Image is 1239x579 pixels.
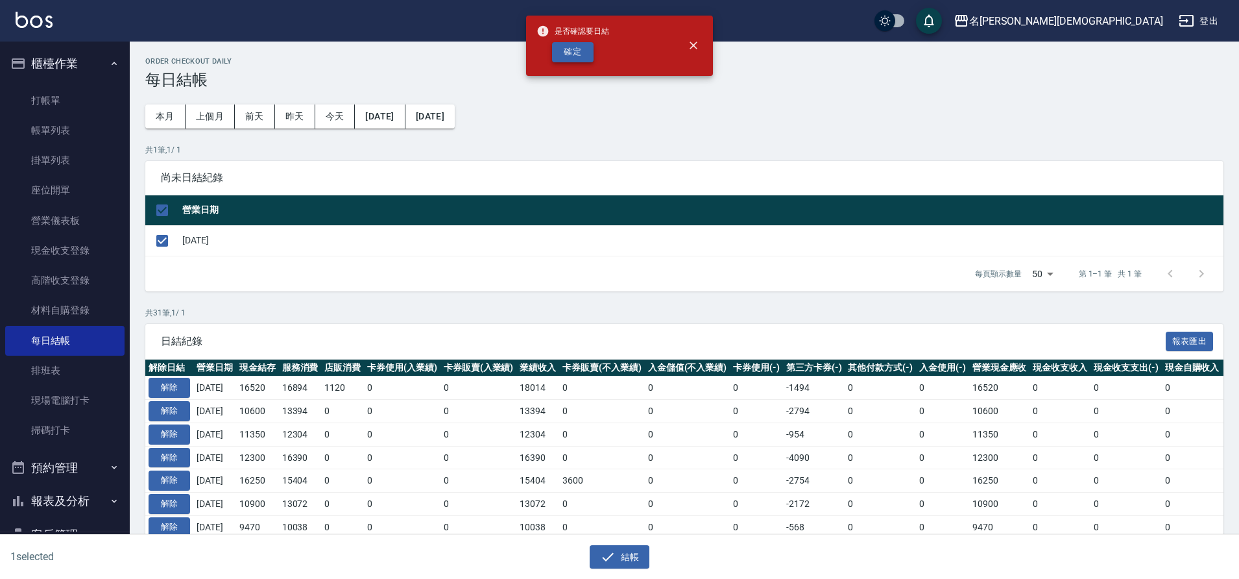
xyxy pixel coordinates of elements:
[845,360,916,376] th: 其他付款方式(-)
[440,446,517,469] td: 0
[321,493,364,516] td: 0
[321,400,364,423] td: 0
[145,360,193,376] th: 解除日結
[516,515,559,539] td: 10038
[440,493,517,516] td: 0
[559,446,645,469] td: 0
[730,446,783,469] td: 0
[193,493,236,516] td: [DATE]
[845,493,916,516] td: 0
[321,376,364,400] td: 1120
[730,400,783,423] td: 0
[969,360,1030,376] th: 營業現金應收
[1090,423,1162,446] td: 0
[590,545,650,569] button: 結帳
[193,469,236,493] td: [DATE]
[516,423,559,446] td: 12304
[552,42,594,62] button: 確定
[149,448,190,468] button: 解除
[730,360,783,376] th: 卡券使用(-)
[440,469,517,493] td: 0
[916,376,969,400] td: 0
[5,518,125,552] button: 客戶管理
[279,493,322,516] td: 13072
[1029,515,1090,539] td: 0
[440,376,517,400] td: 0
[1166,332,1214,352] button: 報表匯出
[193,446,236,469] td: [DATE]
[405,105,455,129] button: [DATE]
[10,548,307,565] h6: 1 selected
[1162,400,1223,423] td: 0
[1029,423,1090,446] td: 0
[149,378,190,398] button: 解除
[916,423,969,446] td: 0
[1166,334,1214,347] a: 報表匯出
[1162,423,1223,446] td: 0
[5,265,125,295] a: 高階收支登錄
[1162,469,1223,493] td: 0
[969,446,1030,469] td: 12300
[149,471,190,491] button: 解除
[1090,360,1162,376] th: 現金收支支出(-)
[679,31,708,60] button: close
[145,57,1223,66] h2: Order checkout daily
[783,376,845,400] td: -1494
[845,515,916,539] td: 0
[559,493,645,516] td: 0
[236,493,279,516] td: 10900
[179,195,1223,226] th: 營業日期
[1079,268,1142,280] p: 第 1–1 筆 共 1 筆
[916,400,969,423] td: 0
[236,423,279,446] td: 11350
[236,400,279,423] td: 10600
[1029,360,1090,376] th: 現金收支收入
[5,116,125,145] a: 帳單列表
[845,376,916,400] td: 0
[1090,446,1162,469] td: 0
[279,515,322,539] td: 10038
[236,446,279,469] td: 12300
[279,360,322,376] th: 服務消費
[916,469,969,493] td: 0
[5,326,125,356] a: 每日結帳
[645,515,730,539] td: 0
[916,493,969,516] td: 0
[279,446,322,469] td: 16390
[364,469,440,493] td: 0
[145,144,1223,156] p: 共 1 筆, 1 / 1
[969,400,1030,423] td: 10600
[730,469,783,493] td: 0
[236,376,279,400] td: 16520
[645,400,730,423] td: 0
[440,423,517,446] td: 0
[1029,400,1090,423] td: 0
[364,376,440,400] td: 0
[364,400,440,423] td: 0
[645,446,730,469] td: 0
[1027,256,1058,291] div: 50
[730,423,783,446] td: 0
[975,268,1022,280] p: 每頁顯示數量
[321,469,364,493] td: 0
[364,446,440,469] td: 0
[1173,9,1223,33] button: 登出
[1162,515,1223,539] td: 0
[845,469,916,493] td: 0
[1162,360,1223,376] th: 現金自購收入
[645,469,730,493] td: 0
[440,360,517,376] th: 卡券販賣(入業績)
[236,515,279,539] td: 9470
[1029,446,1090,469] td: 0
[5,451,125,485] button: 預約管理
[730,493,783,516] td: 0
[5,295,125,325] a: 材料自購登錄
[559,400,645,423] td: 0
[193,423,236,446] td: [DATE]
[161,335,1166,348] span: 日結紀錄
[969,469,1030,493] td: 16250
[783,493,845,516] td: -2172
[1090,469,1162,493] td: 0
[179,225,1223,256] td: [DATE]
[516,400,559,423] td: 13394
